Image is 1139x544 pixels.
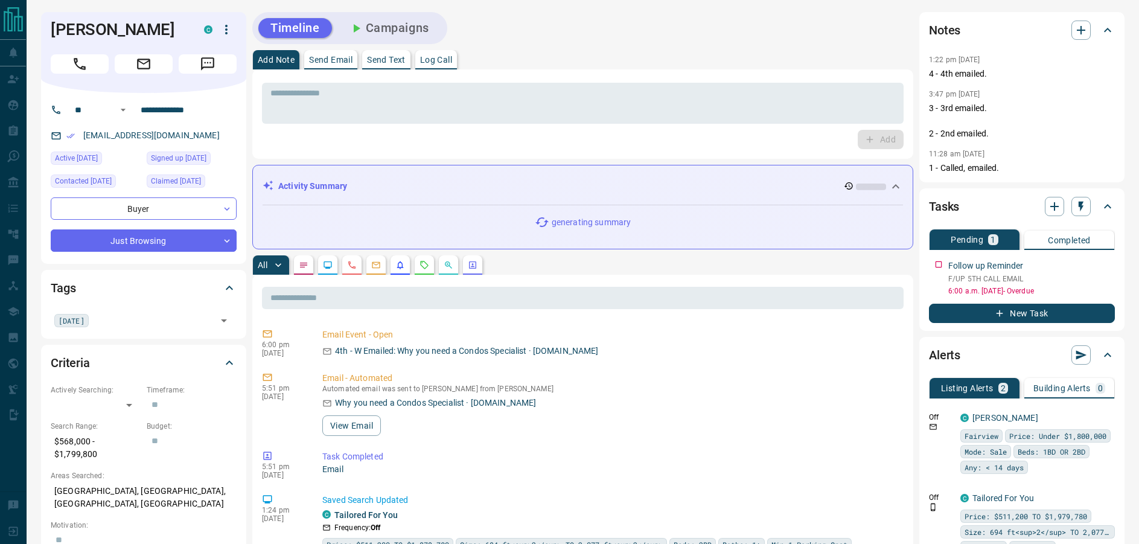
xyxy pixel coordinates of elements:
button: Timeline [258,18,332,38]
p: Activity Summary [278,180,347,193]
span: Mode: Sale [965,446,1007,458]
div: condos.ca [960,414,969,422]
p: Timeframe: [147,385,237,395]
h1: [PERSON_NAME] [51,20,186,39]
svg: Lead Browsing Activity [323,260,333,270]
p: Email [322,463,899,476]
div: Wed Sep 03 2025 [147,152,237,168]
p: Actively Searching: [51,385,141,395]
p: 1 [991,235,995,244]
p: Email - Automated [322,372,899,385]
span: [DATE] [59,315,85,327]
p: Off [929,492,953,503]
p: Completed [1048,236,1091,245]
svg: Requests [420,260,429,270]
p: Listing Alerts [941,384,994,392]
p: Pending [951,235,983,244]
button: Open [215,312,232,329]
p: Task Completed [322,450,899,463]
p: [GEOGRAPHIC_DATA], [GEOGRAPHIC_DATA], [GEOGRAPHIC_DATA], [GEOGRAPHIC_DATA] [51,481,237,514]
h2: Alerts [929,345,960,365]
span: Size: 694 ft<sup>2</sup> TO 2,077 ft<sup>2</sup> [965,526,1111,538]
p: [DATE] [262,349,304,357]
p: Off [929,412,953,423]
button: Campaigns [337,18,441,38]
p: Log Call [420,56,452,64]
p: 4 - 4th emailed. [929,68,1115,80]
p: Send Text [367,56,406,64]
p: [DATE] [262,392,304,401]
a: [EMAIL_ADDRESS][DOMAIN_NAME] [83,130,220,140]
p: Building Alerts [1033,384,1091,392]
div: Buyer [51,197,237,220]
div: condos.ca [204,25,212,34]
svg: Notes [299,260,308,270]
a: [PERSON_NAME] [972,413,1038,423]
svg: Agent Actions [468,260,477,270]
span: Signed up [DATE] [151,152,206,164]
div: Thu Sep 04 2025 [147,174,237,191]
div: condos.ca [960,494,969,502]
a: Tailored For You [972,493,1034,503]
svg: Push Notification Only [929,503,937,511]
h2: Criteria [51,353,90,373]
p: 3:47 pm [DATE] [929,90,980,98]
p: Areas Searched: [51,470,237,481]
div: Notes [929,16,1115,45]
h2: Tags [51,278,75,298]
div: condos.ca [322,510,331,519]
p: 3 - 3rd emailed. 2 - 2nd emailed. [929,102,1115,140]
div: Thu Sep 04 2025 [51,174,141,191]
span: Email [115,54,173,74]
span: Price: Under $1,800,000 [1009,430,1106,442]
p: Send Email [309,56,353,64]
p: 5:51 pm [262,384,304,392]
button: New Task [929,304,1115,323]
div: Tags [51,274,237,302]
p: 4th - W Emailed: Why you need a Condos Specialist · [DOMAIN_NAME] [335,345,599,357]
svg: Emails [371,260,381,270]
svg: Calls [347,260,357,270]
button: Open [116,103,130,117]
p: 0 [1098,384,1103,392]
div: Tasks [929,192,1115,221]
div: Thu Sep 11 2025 [51,152,141,168]
p: Follow up Reminder [948,260,1023,272]
p: 1 - Called, emailed. [929,162,1115,174]
p: 1:24 pm [262,506,304,514]
div: Criteria [51,348,237,377]
p: $568,000 - $1,799,800 [51,432,141,464]
p: generating summary [552,216,631,229]
a: Tailored For You [334,510,398,520]
p: F/UP 5TH CALL EMAIL [948,274,1115,284]
p: 2 [1001,384,1006,392]
div: Activity Summary [263,175,903,197]
span: Contacted [DATE] [55,175,112,187]
h2: Notes [929,21,960,40]
p: Budget: [147,421,237,432]
p: Saved Search Updated [322,494,899,507]
p: Motivation: [51,520,237,531]
span: Active [DATE] [55,152,98,164]
span: Price: $511,200 TO $1,979,780 [965,510,1087,522]
span: Beds: 1BD OR 2BD [1018,446,1085,458]
svg: Email [929,423,937,431]
span: Call [51,54,109,74]
strong: Off [371,523,380,532]
p: 6:00 pm [262,341,304,349]
p: Automated email was sent to [PERSON_NAME] from [PERSON_NAME] [322,385,899,393]
button: View Email [322,415,381,436]
p: 1:22 pm [DATE] [929,56,980,64]
p: [DATE] [262,471,304,479]
span: Any: < 14 days [965,461,1024,473]
h2: Tasks [929,197,959,216]
span: Fairview [965,430,998,442]
p: 5:51 pm [262,462,304,471]
svg: Opportunities [444,260,453,270]
p: 11:28 am [DATE] [929,150,984,158]
p: Why you need a Condos Specialist · [DOMAIN_NAME] [335,397,536,409]
p: Email Event - Open [322,328,899,341]
p: Add Note [258,56,295,64]
div: Alerts [929,341,1115,370]
span: Claimed [DATE] [151,175,201,187]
